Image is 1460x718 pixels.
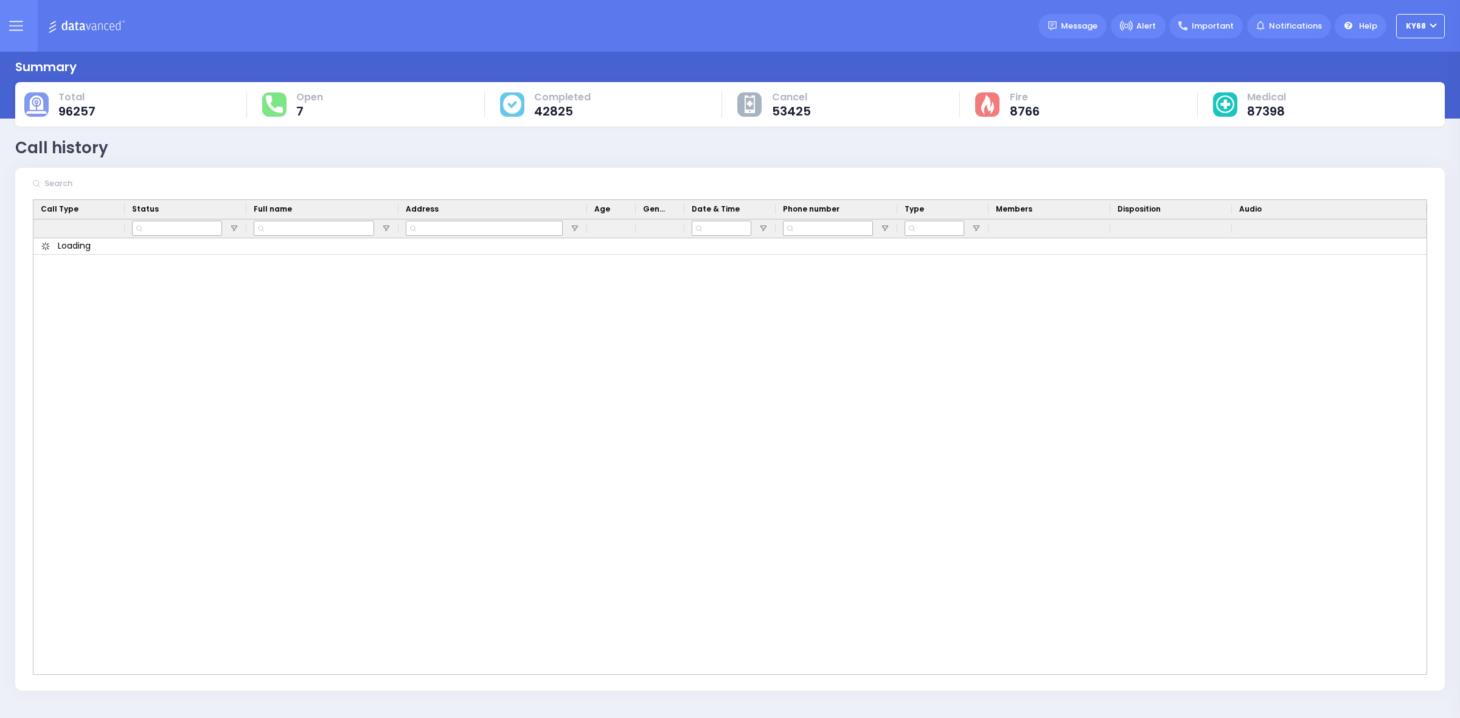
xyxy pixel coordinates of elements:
[534,91,591,103] span: Completed
[58,91,96,103] span: Total
[1192,20,1234,32] span: Important
[15,58,77,76] div: Summary
[745,95,756,114] img: other-cause.svg
[1136,20,1156,32] span: Alert
[1048,21,1057,30] img: message.svg
[266,95,283,112] img: total-response.svg
[1396,14,1445,38] button: ky68
[1239,204,1262,215] span: Audio
[1269,20,1322,32] span: Notifications
[406,204,439,215] span: Address
[1247,105,1286,117] span: 87398
[972,224,981,233] button: Open Filter Menu
[1010,91,1040,103] span: Fire
[132,221,222,236] input: Status Filter Input
[1406,21,1426,32] span: ky68
[15,136,108,160] div: Call history
[783,221,873,236] input: Phone number Filter Input
[905,221,964,236] input: Type Filter Input
[772,91,811,103] span: Cancel
[296,105,323,117] span: 7
[58,105,96,117] span: 96257
[759,224,768,233] button: Open Filter Menu
[254,221,374,236] input: Full name Filter Input
[996,204,1032,215] span: Members
[594,204,610,215] span: Age
[880,224,890,233] button: Open Filter Menu
[1010,105,1040,117] span: 8766
[772,105,811,117] span: 53425
[406,221,563,236] input: Address Filter Input
[254,204,292,215] span: Full name
[229,224,239,233] button: Open Filter Menu
[1061,20,1097,32] span: Message
[783,204,839,215] span: Phone number
[1118,204,1161,215] span: Disposition
[570,224,580,233] button: Open Filter Menu
[41,204,78,215] span: Call Type
[58,240,91,252] span: Loading
[905,204,924,215] span: Type
[981,95,994,114] img: fire-cause.svg
[692,204,740,215] span: Date & Time
[692,221,751,236] input: Date & Time Filter Input
[132,204,159,215] span: Status
[534,105,591,117] span: 42825
[643,204,667,215] span: Gender
[503,95,521,113] img: cause-cover.svg
[41,172,223,195] input: Search
[1247,91,1286,103] span: Medical
[48,18,129,33] img: Logo
[26,95,47,114] img: total-cause.svg
[381,224,391,233] button: Open Filter Menu
[296,91,323,103] span: Open
[1216,95,1234,114] img: medical-cause.svg
[1359,20,1377,32] span: Help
